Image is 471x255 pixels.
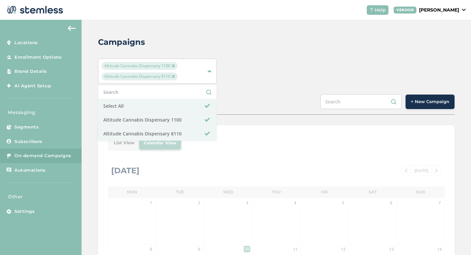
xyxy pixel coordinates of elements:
[68,26,76,31] img: icon-arrow-back-accent-c549486e.svg
[172,75,175,78] img: icon-close-accent-8a337256.svg
[98,127,216,140] li: Altitude Cannabis Dispensary 8110
[14,167,46,174] span: Automations
[102,72,178,80] span: Altitude Cannabis Dispensary 8110
[5,3,63,16] img: logo-dark-0685b13c.svg
[172,64,175,68] img: icon-close-accent-8a337256.svg
[375,7,386,14] span: Help
[14,153,71,159] span: On-demand Campaigns
[369,8,373,12] img: icon-help-white-03924b79.svg
[462,9,466,11] img: icon_down-arrow-small-66adaf34.svg
[14,54,62,61] span: Enrollment Options
[14,124,38,130] span: Segments
[14,83,51,89] span: AI Agent Setup
[98,99,216,113] li: Select All
[411,99,449,105] span: + New Campaign
[320,94,402,109] input: Search
[14,68,47,75] span: Brand Details
[438,223,471,255] iframe: Chat Widget
[98,113,216,127] li: Altitude Cannabis Dispensary 1100
[14,208,35,215] span: Settings
[14,40,38,46] span: Locations
[394,7,416,14] div: VENDOR
[406,95,455,109] button: + New Campaign
[98,36,145,48] h2: Campaigns
[419,7,459,14] p: [PERSON_NAME]
[14,138,42,145] span: Subscribers
[102,62,178,70] span: Altitude Cannabis Dispensary 1100
[103,89,211,96] input: Search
